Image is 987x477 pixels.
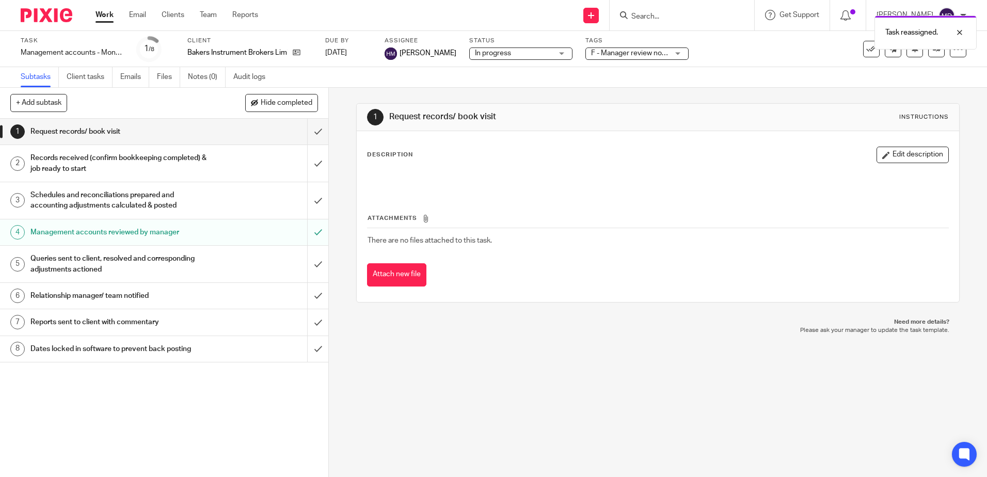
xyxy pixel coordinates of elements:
[261,99,312,107] span: Hide completed
[400,48,456,58] span: [PERSON_NAME]
[368,237,492,244] span: There are no files attached to this task.
[469,37,572,45] label: Status
[367,263,426,287] button: Attach new file
[367,318,949,326] p: Need more details?
[10,124,25,139] div: 1
[325,37,372,45] label: Due by
[10,225,25,240] div: 4
[157,67,180,87] a: Files
[10,94,67,112] button: + Add subtask
[21,37,124,45] label: Task
[162,10,184,20] a: Clients
[368,215,417,221] span: Attachments
[30,251,208,277] h1: Queries sent to client, resolved and corresponding adjustments actioned
[30,288,208,304] h1: Relationship manager/ team notified
[120,67,149,87] a: Emails
[938,7,955,24] img: svg%3E
[187,37,312,45] label: Client
[877,147,949,163] button: Edit description
[30,341,208,357] h1: Dates locked in software to prevent back posting
[67,67,113,87] a: Client tasks
[10,289,25,303] div: 6
[385,37,456,45] label: Assignee
[885,27,938,38] p: Task reassigned.
[475,50,511,57] span: In progress
[187,47,288,58] p: Bakers Instrument Brokers Limited
[21,47,124,58] div: Management accounts - Monthly
[325,49,347,56] span: [DATE]
[367,109,384,125] div: 1
[10,257,25,272] div: 5
[144,43,154,55] div: 1
[591,50,720,57] span: F - Manager review notes to be actioned
[30,150,208,177] h1: Records received (confirm bookkeeping completed) & job ready to start
[200,10,217,20] a: Team
[21,67,59,87] a: Subtasks
[30,124,208,139] h1: Request records/ book visit
[367,326,949,335] p: Please ask your manager to update the task template.
[149,46,154,52] small: /8
[30,187,208,214] h1: Schedules and reconciliations prepared and accounting adjustments calculated & posted
[233,67,273,87] a: Audit logs
[30,225,208,240] h1: Management accounts reviewed by manager
[129,10,146,20] a: Email
[10,342,25,356] div: 8
[245,94,318,112] button: Hide completed
[10,156,25,171] div: 2
[21,8,72,22] img: Pixie
[385,47,397,60] img: svg%3E
[10,315,25,329] div: 7
[188,67,226,87] a: Notes (0)
[899,113,949,121] div: Instructions
[232,10,258,20] a: Reports
[30,314,208,330] h1: Reports sent to client with commentary
[10,193,25,208] div: 3
[95,10,114,20] a: Work
[367,151,413,159] p: Description
[389,112,680,122] h1: Request records/ book visit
